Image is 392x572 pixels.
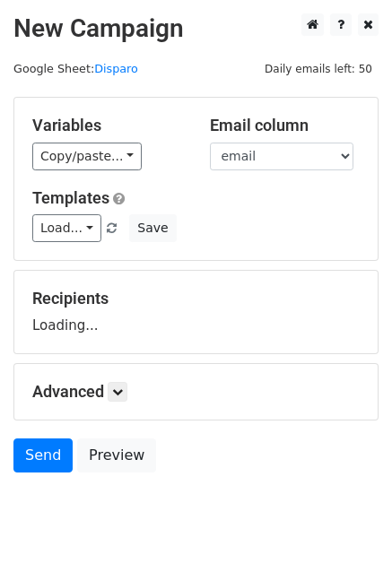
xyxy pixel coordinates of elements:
[32,214,101,242] a: Load...
[32,382,360,402] h5: Advanced
[210,116,361,135] h5: Email column
[32,188,109,207] a: Templates
[129,214,176,242] button: Save
[94,62,138,75] a: Disparo
[32,289,360,308] h5: Recipients
[77,438,156,472] a: Preview
[32,289,360,335] div: Loading...
[258,62,379,75] a: Daily emails left: 50
[32,143,142,170] a: Copy/paste...
[13,438,73,472] a: Send
[13,62,138,75] small: Google Sheet:
[258,59,379,79] span: Daily emails left: 50
[32,116,183,135] h5: Variables
[13,13,379,44] h2: New Campaign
